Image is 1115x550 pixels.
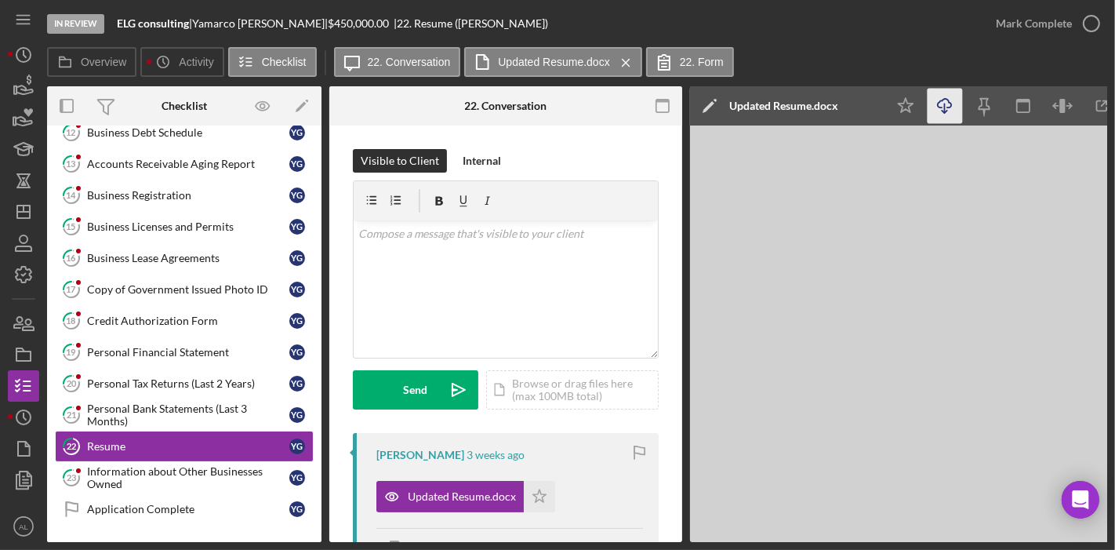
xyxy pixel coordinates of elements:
label: Activity [179,56,213,68]
button: Activity [140,47,223,77]
div: | 22. Resume ([PERSON_NAME]) [394,17,548,30]
tspan: 15 [67,221,76,231]
tspan: 12 [67,127,76,137]
div: Checklist [162,100,207,112]
button: Updated Resume.docx [464,47,641,77]
a: 14Business RegistrationYG [55,180,314,211]
div: Y G [289,439,305,454]
a: 23Information about Other Businesses OwnedYG [55,462,314,494]
button: 22. Conversation [334,47,461,77]
div: Copy of Government Issued Photo ID [87,283,289,296]
a: 19Personal Financial StatementYG [55,337,314,368]
div: Business Registration [87,189,289,202]
div: Visible to Client [361,149,439,173]
div: Yamarco [PERSON_NAME] | [192,17,328,30]
div: Credit Authorization Form [87,315,289,327]
div: Y G [289,156,305,172]
tspan: 22 [67,441,76,451]
button: Send [353,370,478,410]
tspan: 23 [67,472,76,483]
div: Personal Tax Returns (Last 2 Years) [87,377,289,390]
div: Y G [289,344,305,360]
tspan: 13 [67,158,76,169]
button: Updated Resume.docx [376,481,555,512]
button: 22. Form [646,47,734,77]
a: 20Personal Tax Returns (Last 2 Years)YG [55,368,314,399]
a: 18Credit Authorization FormYG [55,305,314,337]
div: Y G [289,282,305,297]
tspan: 20 [67,378,77,388]
tspan: 21 [67,410,76,420]
div: Y G [289,250,305,266]
tspan: 17 [67,284,77,294]
div: $450,000.00 [328,17,394,30]
button: AL [8,511,39,542]
div: Y G [289,313,305,329]
tspan: 14 [67,190,77,200]
div: Mark Complete [996,8,1072,39]
div: | [117,17,192,30]
label: Checklist [262,56,307,68]
a: 21Personal Bank Statements (Last 3 Months)YG [55,399,314,431]
div: Open Intercom Messenger [1062,481,1099,519]
div: Internal [463,149,501,173]
div: Accounts Receivable Aging Report [87,158,289,170]
div: Updated Resume.docx [408,490,516,503]
div: Y G [289,470,305,486]
a: 17Copy of Government Issued Photo IDYG [55,274,314,305]
div: Y G [289,376,305,392]
div: Y G [289,188,305,203]
button: Checklist [228,47,317,77]
div: In Review [47,14,104,34]
div: Personal Bank Statements (Last 3 Months) [87,402,289,428]
div: [PERSON_NAME] [376,449,464,461]
label: Overview [81,56,126,68]
div: Y G [289,407,305,423]
div: Send [404,370,428,410]
div: Resume [87,440,289,453]
label: Updated Resume.docx [498,56,609,68]
button: Mark Complete [980,8,1107,39]
time: 2025-08-04 19:51 [467,449,525,461]
div: Business Lease Agreements [87,252,289,264]
label: 22. Conversation [368,56,451,68]
div: Information about Other Businesses Owned [87,465,289,490]
div: Application Complete [87,503,289,515]
tspan: 19 [67,347,77,357]
div: Business Debt Schedule [87,126,289,139]
div: Y G [289,125,305,140]
a: 13Accounts Receivable Aging ReportYG [55,148,314,180]
label: 22. Form [680,56,724,68]
button: Overview [47,47,136,77]
tspan: 16 [67,253,77,263]
a: 22ResumeYG [55,431,314,462]
a: 15Business Licenses and PermitsYG [55,211,314,242]
a: Application CompleteYG [55,494,314,525]
div: Updated Resume.docx [729,100,838,112]
button: Visible to Client [353,149,447,173]
a: 12Business Debt ScheduleYG [55,117,314,148]
div: Y G [289,501,305,517]
div: 22. Conversation [465,100,547,112]
a: 16Business Lease AgreementsYG [55,242,314,274]
div: Y G [289,219,305,235]
b: ELG consulting [117,16,189,30]
div: Personal Financial Statement [87,346,289,359]
div: Business Licenses and Permits [87,220,289,233]
text: AL [19,523,28,531]
button: Internal [455,149,509,173]
tspan: 18 [67,315,76,326]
